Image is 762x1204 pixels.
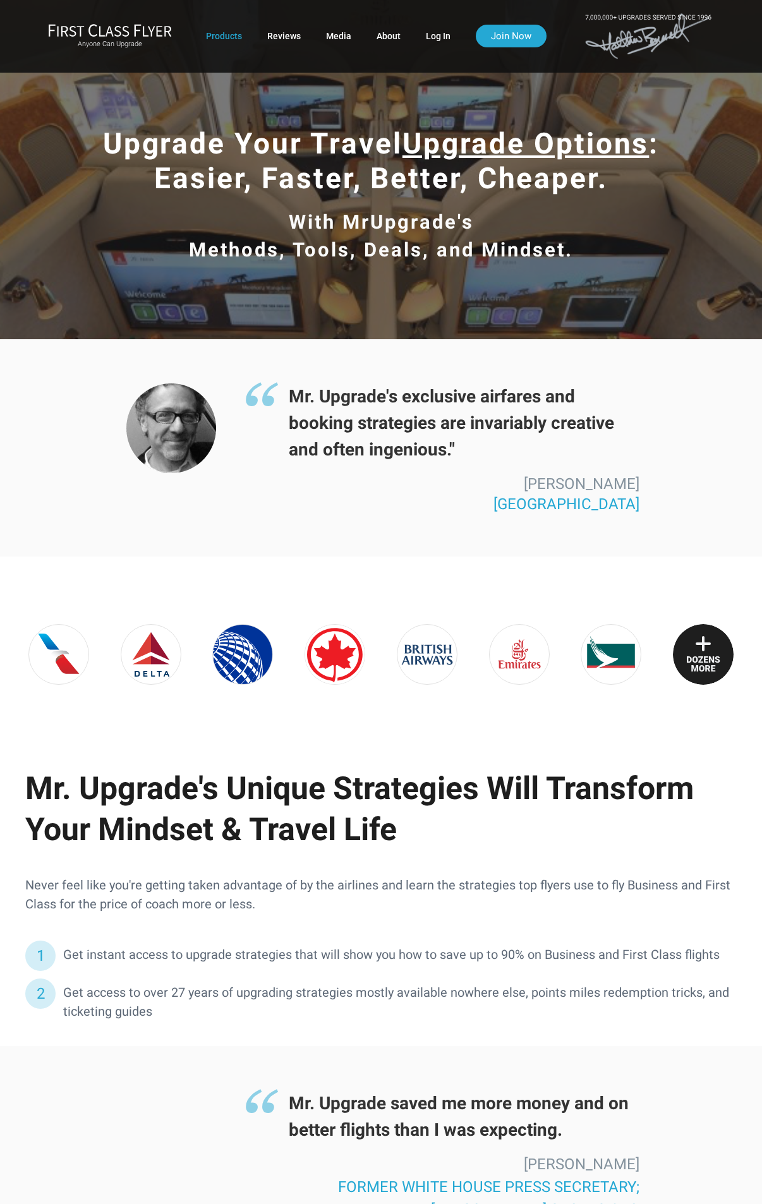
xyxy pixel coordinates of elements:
[25,983,737,1021] li: Get access to over 27 years of upgrading strategies mostly available nowhere else, points miles r...
[121,624,181,685] img: DL
[245,1090,639,1143] span: Mr. Upgrade saved me more money and on better flights than I was expecting.
[126,383,216,473] img: Thomas
[212,624,273,685] img: UA_v2
[476,25,547,47] a: Join Now
[581,624,641,685] img: Cathay
[103,126,660,195] span: Upgrade Your Travel : Easier, Faster, Better, Cheaper.
[189,210,573,261] span: With MrUpgrade's Methods, Tools, Deals, and Mindset.
[25,770,694,848] span: Mr. Upgrade's Unique Strategies Will Transform Your Mindset & Travel Life
[489,624,550,685] img: EM
[426,25,451,47] a: Log In
[245,383,639,463] span: Mr. Upgrade's exclusive airfares and booking strategies are invariably creative and often ingenio...
[524,1155,639,1173] span: [PERSON_NAME]
[48,23,172,37] img: First Class Flyer
[493,495,639,513] span: [GEOGRAPHIC_DATA]
[524,475,639,493] span: [PERSON_NAME]
[326,25,351,47] a: Media
[397,624,457,685] img: BA
[377,25,401,47] a: About
[25,945,737,964] li: Get instant access to upgrade strategies that will show you how to save up to 90% on Business and...
[267,25,301,47] a: Reviews
[673,624,734,685] img: fcf_airlines_logo_more
[48,23,172,49] a: First Class FlyerAnyone Can Upgrade
[206,25,242,47] a: Products
[48,40,172,49] small: Anyone Can Upgrade
[305,624,365,685] img: Air Canada
[402,126,650,160] span: Upgrade Options
[28,624,89,685] img: AA
[25,876,737,913] p: Never feel like you're getting taken advantage of by the airlines and learn the strategies top fl...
